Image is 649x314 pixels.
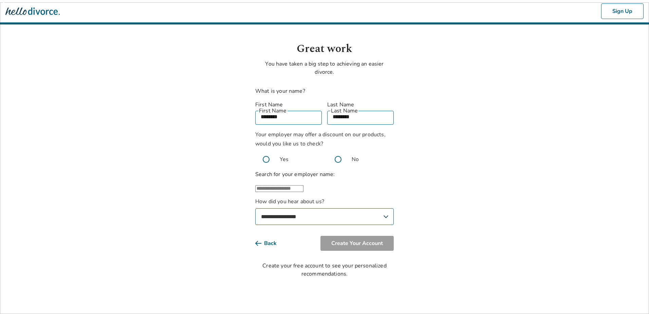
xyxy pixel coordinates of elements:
[255,197,394,225] label: How did you hear about us?
[615,281,649,314] iframe: Chat Widget
[352,155,359,163] span: No
[320,236,394,251] button: Create Your Account
[601,3,644,19] button: Sign Up
[255,262,394,278] div: Create your free account to see your personalized recommendations.
[5,4,60,18] img: Hello Divorce Logo
[255,87,305,95] label: What is your name?
[255,60,394,76] p: You have taken a big step to achieving an easier divorce.
[255,236,288,251] button: Back
[280,155,289,163] span: Yes
[255,41,394,57] h1: Great work
[255,208,394,225] select: How did you hear about us?
[327,101,394,109] label: Last Name
[255,131,386,147] span: Your employer may offer a discount on our products, would you like us to check?
[255,171,335,178] label: Search for your employer name:
[255,101,322,109] label: First Name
